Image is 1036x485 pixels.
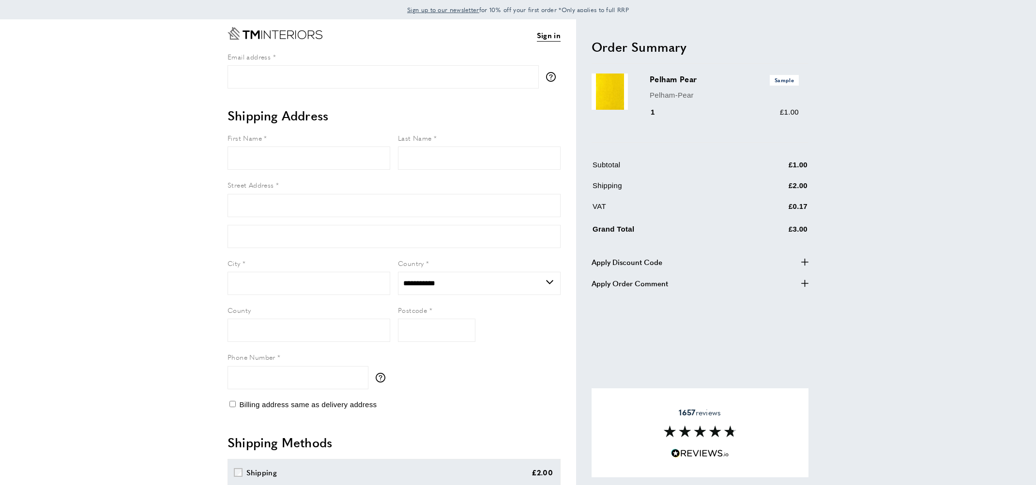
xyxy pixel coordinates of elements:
img: Pelham Pear [592,73,628,110]
span: Billing address same as delivery address [239,400,377,409]
div: 1 [650,106,669,118]
span: for 10% off your first order *Only applies to full RRP [407,5,629,14]
span: Apply Order Comment [592,278,668,289]
span: Email address [228,52,271,61]
div: £2.00 [532,467,553,478]
span: Phone Number [228,352,275,362]
a: Go to Home page [228,27,322,40]
img: Reviews.io 5 stars [671,449,729,458]
span: First Name [228,133,262,143]
td: £1.00 [741,159,807,178]
span: Sample [770,75,799,85]
h2: Shipping Address [228,107,561,124]
span: Street Address [228,180,274,190]
input: Billing address same as delivery address [229,401,236,407]
td: £3.00 [741,221,807,242]
td: Subtotal [593,159,740,178]
span: Country [398,258,424,268]
span: Postcode [398,305,427,315]
h2: Shipping Methods [228,434,561,451]
span: Last Name [398,133,432,143]
td: £2.00 [741,180,807,199]
span: County [228,305,251,315]
img: Reviews section [664,426,736,437]
td: Shipping [593,180,740,199]
button: More information [376,373,390,382]
td: Grand Total [593,221,740,242]
strong: 1657 [679,407,695,418]
h3: Pelham Pear [650,73,799,85]
p: Pelham-Pear [650,89,799,101]
td: £0.17 [741,201,807,220]
td: VAT [593,201,740,220]
a: Sign up to our newsletter [407,5,479,15]
h2: Order Summary [592,38,808,56]
span: £1.00 [780,108,799,116]
span: Sign up to our newsletter [407,5,479,14]
span: City [228,258,241,268]
a: Sign in [537,29,561,42]
span: Apply Discount Code [592,256,662,268]
button: More information [546,72,561,82]
div: Shipping [246,467,277,478]
span: reviews [679,408,721,417]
